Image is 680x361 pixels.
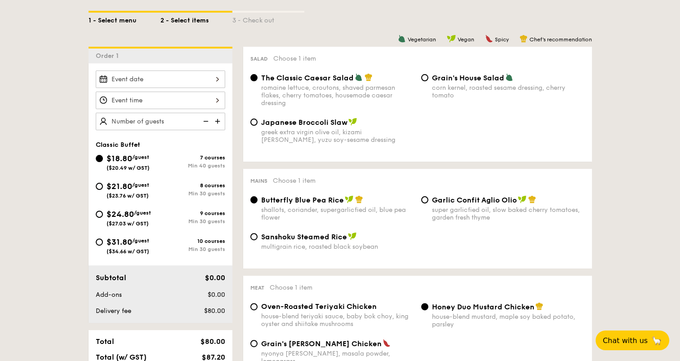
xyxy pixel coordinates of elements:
div: 9 courses [160,210,225,216]
span: Meat [250,285,264,291]
span: ($23.76 w/ GST) [107,193,149,199]
span: Add-ons [96,291,122,299]
span: Grain's House Salad [432,74,504,82]
div: Min 40 guests [160,163,225,169]
img: icon-chef-hat.a58ddaea.svg [528,195,536,203]
span: Grain's [PERSON_NAME] Chicken [261,339,382,348]
span: $31.80 [107,237,132,247]
img: icon-spicy.37a8142b.svg [382,339,391,347]
span: Oven-Roasted Teriyaki Chicken [261,302,377,311]
span: Chef's recommendation [529,36,592,43]
img: icon-vegetarian.fe4039eb.svg [398,35,406,43]
input: $24.80/guest($27.03 w/ GST)9 coursesMin 30 guests [96,211,103,218]
input: Grain's [PERSON_NAME] Chickennyonya [PERSON_NAME], masala powder, lemongrass [250,340,258,347]
div: house-blend teriyaki sauce, baby bok choy, king oyster and shiitake mushrooms [261,313,414,328]
div: 10 courses [160,238,225,244]
input: $18.80/guest($20.49 w/ GST)7 coursesMin 40 guests [96,155,103,162]
img: icon-vegan.f8ff3823.svg [348,118,357,126]
div: greek extra virgin olive oil, kizami [PERSON_NAME], yuzu soy-sesame dressing [261,128,414,144]
input: Honey Duo Mustard Chickenhouse-blend mustard, maple soy baked potato, parsley [421,303,428,310]
span: $80.00 [204,307,225,315]
input: Number of guests [96,113,225,130]
span: $24.80 [107,209,134,219]
span: Classic Buffet [96,141,140,149]
img: icon-chef-hat.a58ddaea.svg [355,195,363,203]
input: Event time [96,92,225,109]
div: 8 courses [160,182,225,189]
span: $18.80 [107,154,132,163]
img: icon-chef-hat.a58ddaea.svg [364,73,373,81]
span: Honey Duo Mustard Chicken [432,303,534,311]
img: icon-vegan.f8ff3823.svg [447,35,456,43]
input: Grain's House Saladcorn kernel, roasted sesame dressing, cherry tomato [421,74,428,81]
div: super garlicfied oil, slow baked cherry tomatoes, garden fresh thyme [432,206,585,221]
span: $21.80 [107,181,132,191]
span: The Classic Caesar Salad [261,74,354,82]
span: Mains [250,178,267,184]
span: /guest [134,210,151,216]
span: $0.00 [204,273,225,282]
div: corn kernel, roasted sesame dressing, cherry tomato [432,84,585,99]
span: Order 1 [96,52,122,60]
span: Choose 1 item [270,284,312,291]
span: Garlic Confit Aglio Olio [432,196,517,204]
div: Min 30 guests [160,246,225,252]
span: /guest [132,238,149,244]
span: Choose 1 item [273,55,316,62]
input: Butterfly Blue Pea Riceshallots, coriander, supergarlicfied oil, blue pea flower [250,196,258,203]
div: Min 30 guests [160,218,225,225]
div: romaine lettuce, croutons, shaved parmesan flakes, cherry tomatoes, housemade caesar dressing [261,84,414,107]
span: Vegetarian [408,36,436,43]
span: ($20.49 w/ GST) [107,165,150,171]
span: Vegan [458,36,474,43]
input: Garlic Confit Aglio Oliosuper garlicfied oil, slow baked cherry tomatoes, garden fresh thyme [421,196,428,203]
input: Sanshoku Steamed Ricemultigrain rice, roasted black soybean [250,233,258,240]
span: ($27.03 w/ GST) [107,220,149,227]
img: icon-add.58712e84.svg [212,113,225,130]
div: house-blend mustard, maple soy baked potato, parsley [432,313,585,328]
div: shallots, coriander, supergarlicfied oil, blue pea flower [261,206,414,221]
div: 3 - Check out [232,13,304,25]
div: 7 courses [160,154,225,161]
div: 1 - Select menu [89,13,160,25]
img: icon-reduce.1d2dbef1.svg [198,113,212,130]
input: $21.80/guest($23.76 w/ GST)8 coursesMin 30 guests [96,183,103,190]
span: Choose 1 item [273,177,316,185]
input: $31.80/guest($34.66 w/ GST)10 coursesMin 30 guests [96,238,103,246]
img: icon-spicy.37a8142b.svg [485,35,493,43]
img: icon-vegan.f8ff3823.svg [345,195,354,203]
img: icon-vegan.f8ff3823.svg [518,195,527,203]
span: Delivery fee [96,307,131,315]
span: Sanshoku Steamed Rice [261,233,347,241]
span: /guest [132,182,149,188]
div: 2 - Select items [160,13,232,25]
span: $0.00 [207,291,225,299]
span: Chat with us [603,336,648,345]
input: Japanese Broccoli Slawgreek extra virgin olive oil, kizami [PERSON_NAME], yuzu soy-sesame dressing [250,119,258,126]
span: Salad [250,56,268,62]
img: icon-vegetarian.fe4039eb.svg [355,73,363,81]
input: Event date [96,70,225,88]
span: Butterfly Blue Pea Rice [261,196,344,204]
span: Japanese Broccoli Slaw [261,118,347,127]
div: multigrain rice, roasted black soybean [261,243,414,251]
img: icon-chef-hat.a58ddaea.svg [535,302,543,310]
span: Subtotal [96,273,126,282]
span: /guest [132,154,149,160]
span: ($34.66 w/ GST) [107,248,149,255]
button: Chat with us🦙 [596,330,669,350]
span: $80.00 [200,337,225,346]
span: Spicy [495,36,509,43]
div: Min 30 guests [160,190,225,197]
img: icon-vegan.f8ff3823.svg [348,232,357,240]
span: Total [96,337,114,346]
input: Oven-Roasted Teriyaki Chickenhouse-blend teriyaki sauce, baby bok choy, king oyster and shiitake ... [250,303,258,310]
input: The Classic Caesar Saladromaine lettuce, croutons, shaved parmesan flakes, cherry tomatoes, house... [250,74,258,81]
img: icon-vegetarian.fe4039eb.svg [505,73,513,81]
img: icon-chef-hat.a58ddaea.svg [520,35,528,43]
span: 🦙 [651,335,662,346]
